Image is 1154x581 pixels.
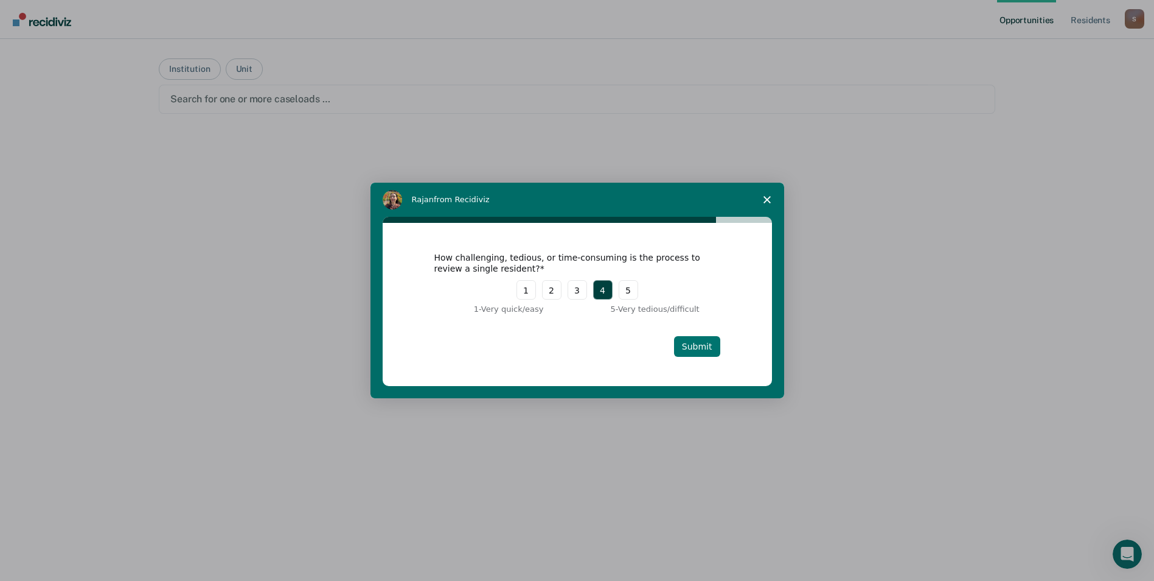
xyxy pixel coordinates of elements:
[434,303,544,315] div: 1 - Very quick/easy
[611,303,720,315] div: 5 - Very tedious/difficult
[383,190,402,210] img: Profile image for Rajan
[516,280,536,300] button: 1
[674,336,720,357] button: Submit
[412,195,434,204] span: Rajan
[619,280,638,300] button: 5
[542,280,561,300] button: 2
[750,183,784,217] span: Close survey
[434,195,490,204] span: from Recidiviz
[593,280,613,300] button: 4
[568,280,587,300] button: 3
[434,252,702,274] div: How challenging, tedious, or time-consuming is the process to review a single resident?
